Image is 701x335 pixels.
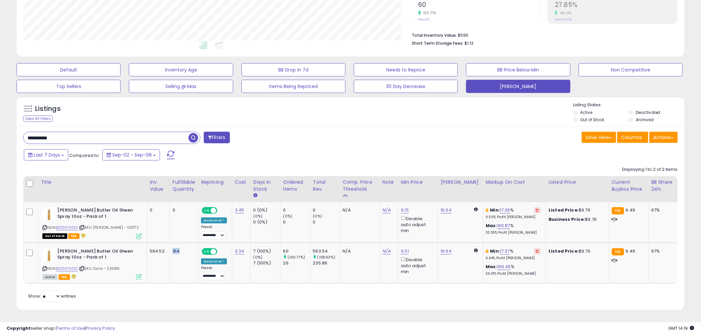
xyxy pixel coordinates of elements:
[150,207,165,213] div: 0
[59,274,70,280] span: FBA
[466,63,570,76] button: BB Price Below Min
[42,207,56,220] img: 31lIoaziJ5L._SL40_.jpg
[401,248,409,255] a: 9.01
[313,207,340,213] div: 0
[283,214,293,219] small: (0%)
[235,179,248,186] div: Cost
[79,225,139,230] span: | SKU: [PERSON_NAME] - 126172
[617,132,648,143] button: Columns
[173,207,193,213] div: 0
[283,248,310,254] div: 60
[253,179,278,193] div: Days In Stock
[253,207,280,213] div: 0 (0%)
[57,207,138,221] b: [PERSON_NAME] Butter Oil Sheen Spray 10oz - Pack of 1
[636,110,661,115] label: Deactivated
[17,80,121,93] button: Top Sellers
[41,179,144,186] div: Title
[150,179,167,193] div: Inv. value
[441,207,452,214] a: 16.64
[343,207,375,213] div: N/A
[201,217,227,223] div: Amazon AI *
[497,222,510,229] a: 160.87
[201,225,227,240] div: Preset:
[253,193,257,199] small: Days In Stock.
[612,179,646,193] div: Current Buybox Price
[216,208,227,214] span: OFF
[549,248,604,254] div: $9.76
[253,248,280,254] div: 7 (100%)
[555,1,677,10] h2: 27.85%
[68,233,80,239] span: FBA
[42,248,142,279] div: ASIN:
[42,248,56,262] img: 31lIoaziJ5L._SL40_.jpg
[253,219,280,225] div: 0 (0%)
[313,260,340,266] div: 235.86
[56,266,78,271] a: B001KYS0IO
[649,132,678,143] button: Actions
[412,40,463,46] b: Short Term Storage Fees:
[283,179,307,193] div: Ordered Items
[42,207,142,238] div: ASIN:
[253,255,263,260] small: (0%)
[343,248,375,254] div: N/A
[173,248,193,254] div: 164
[202,249,211,254] span: ON
[500,207,510,214] a: 17.39
[129,63,233,76] button: Inventory Age
[401,179,435,186] div: Min Price
[412,31,673,39] li: $595
[626,207,635,213] span: 9.49
[555,18,572,22] small: Prev: 19.06%
[412,32,457,38] b: Total Inventory Value:
[253,260,280,266] div: 7 (100%)
[80,233,86,238] i: hazardous material
[669,325,694,331] span: 2025-09-16 14:19 GMT
[490,248,500,254] b: Min:
[235,248,244,255] a: 3.34
[173,179,195,193] div: Fulfillable Quantity
[23,116,53,122] div: Clear All Filters
[42,233,67,239] span: All listings that are currently out of stock and unavailable for purchase on Amazon
[549,216,604,222] div: $9.76
[242,80,346,93] button: Items Being Repriced
[652,248,674,254] div: 67%
[129,80,233,93] button: Selling @ Max
[621,134,642,141] span: Columns
[486,179,543,186] div: Markup on Cost
[70,274,77,279] i: hazardous material
[486,248,541,261] div: %
[201,179,229,186] div: Repricing
[580,110,593,115] label: Active
[7,325,115,332] div: seller snap | |
[34,152,60,158] span: Last 7 Days
[612,248,624,256] small: FBA
[573,102,684,108] p: Listing States:
[383,248,391,255] a: N/A
[582,132,616,143] button: Save View
[486,215,541,219] p: 6.56% Profit [PERSON_NAME]
[622,167,678,173] div: Displaying 1 to 2 of 2 items
[28,293,76,299] span: Show: entries
[313,179,337,193] div: Total Rev.
[549,248,579,254] b: Listed Price:
[216,249,227,254] span: OFF
[490,207,500,213] b: Min:
[17,63,121,76] button: Default
[283,207,310,213] div: 0
[464,40,473,46] span: $1.13
[202,208,211,214] span: ON
[549,207,604,213] div: $9.76
[57,248,138,262] b: [PERSON_NAME] Butter Oil Sheen Spray 10oz - Pack of 1
[486,223,541,235] div: %
[401,215,433,234] div: Disable auto adjust min
[486,230,541,235] p: 33.35% Profit [PERSON_NAME]
[441,248,452,255] a: 16.64
[401,207,409,214] a: 9.15
[421,11,436,16] small: 130.77%
[313,248,340,254] div: 563.54
[24,149,68,161] button: Last 7 Days
[549,207,579,213] b: Listed Price:
[549,179,606,186] div: Listed Price
[486,207,541,219] div: %
[486,264,541,276] div: %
